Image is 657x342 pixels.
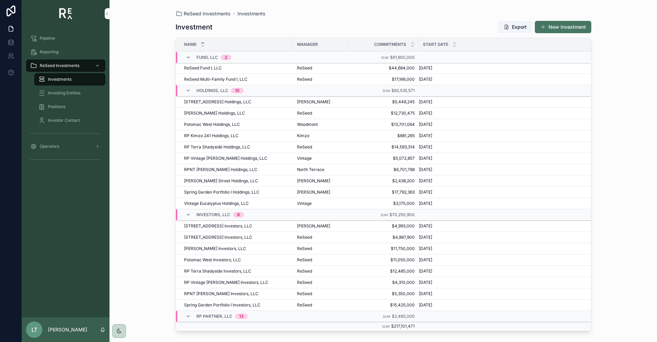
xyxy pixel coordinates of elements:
[535,21,591,33] a: New Investment
[184,110,289,116] a: [PERSON_NAME] Holdings, LLC
[419,122,432,127] span: [DATE]
[48,77,72,82] span: Investments
[59,8,73,19] img: App logo
[34,114,105,127] a: Investor Contact
[40,144,59,149] span: Operators
[235,88,240,93] div: 10
[498,21,532,33] button: Export
[352,291,415,297] a: $5,350,000
[419,156,583,161] a: [DATE]
[297,110,344,116] a: ReSeed
[184,302,289,308] a: Spring Garden Portfolio I Investors, LLC
[389,212,415,217] span: $70,250,900
[419,133,583,139] a: [DATE]
[184,167,289,172] a: RPNT [PERSON_NAME] Holdings, LLC
[176,22,212,32] h1: Investment
[352,133,415,139] a: $881,265
[184,77,289,82] a: ReSeed Multi-Family Fund I, LLC
[419,110,583,116] a: [DATE]
[419,302,432,308] span: [DATE]
[184,156,289,161] a: RP Vintage [PERSON_NAME] Holdings, LLC
[352,302,415,308] a: $15,425,000
[352,77,415,82] a: $17,166,000
[381,56,389,60] small: Sum
[352,257,415,263] a: $11,050,000
[419,257,432,263] span: [DATE]
[297,268,344,274] a: ReSeed
[184,178,258,184] span: [PERSON_NAME] Street Holdings, LLC
[352,178,415,184] a: $2,438,200
[352,99,415,105] span: $5,449,245
[381,213,388,217] small: Sum
[184,65,222,71] span: ReSeed Fund I, LLC
[391,324,415,329] span: $217,101,471
[184,268,289,274] a: RP Terra Shadyside Investors, LLC
[184,257,241,263] span: Potomac West Investors, LLC
[48,104,65,109] span: Positions
[419,280,583,285] a: [DATE]
[352,110,415,116] a: $12,730,475
[419,178,583,184] a: [DATE]
[352,280,415,285] span: $4,310,000
[419,268,432,274] span: [DATE]
[297,201,312,206] span: Vintage
[352,65,415,71] span: $44,684,000
[184,257,289,263] a: Potomac West Investors, LLC
[297,246,344,251] a: ReSeed
[352,122,415,127] a: $13,701,064
[419,167,583,172] a: [DATE]
[419,77,583,82] a: [DATE]
[297,77,344,82] a: ReSeed
[419,144,583,150] a: [DATE]
[196,55,218,60] span: Fund, LLC
[419,110,432,116] span: [DATE]
[297,280,312,285] span: ReSeed
[352,268,415,274] a: $12,485,000
[184,302,260,308] span: Spring Garden Portfolio I Investors, LLC
[419,65,583,71] a: [DATE]
[48,118,80,123] span: Investor Contact
[419,178,432,184] span: [DATE]
[419,302,583,308] a: [DATE]
[419,280,432,285] span: [DATE]
[352,156,415,161] a: $5,072,857
[225,55,227,60] div: 2
[297,178,330,184] span: [PERSON_NAME]
[34,101,105,113] a: Positions
[297,201,344,206] a: Vintage
[34,73,105,85] a: Investments
[392,314,415,319] span: $2,465,000
[184,201,249,206] span: Vintage Eucalyptus Holdings, LLC
[352,223,415,229] a: $4,993,000
[184,144,250,150] span: RP Terra Shadyside Holdings, LLC
[184,144,289,150] a: RP Terra Shadyside Holdings, LLC
[419,201,583,206] a: [DATE]
[237,10,266,17] span: Investments
[184,189,289,195] a: Spring Garden Portfolio I Holdings, LLC
[40,63,79,68] span: ReSeed Investments
[297,167,344,172] a: North Terrace
[40,49,59,55] span: Reporting
[419,167,432,172] span: [DATE]
[419,189,583,195] a: [DATE]
[297,235,344,240] a: ReSeed
[419,291,432,297] span: [DATE]
[237,212,240,218] div: 8
[352,235,415,240] a: $4,887,900
[352,144,415,150] a: $14,593,314
[374,42,406,47] span: Commitments
[31,326,37,334] span: LT
[184,223,252,229] span: [STREET_ADDRESS] Investors, LLC
[297,77,312,82] span: ReSeed
[26,140,105,153] a: Operators
[297,65,312,71] span: ReSeed
[184,291,258,297] span: RPNT [PERSON_NAME] Investors, LLC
